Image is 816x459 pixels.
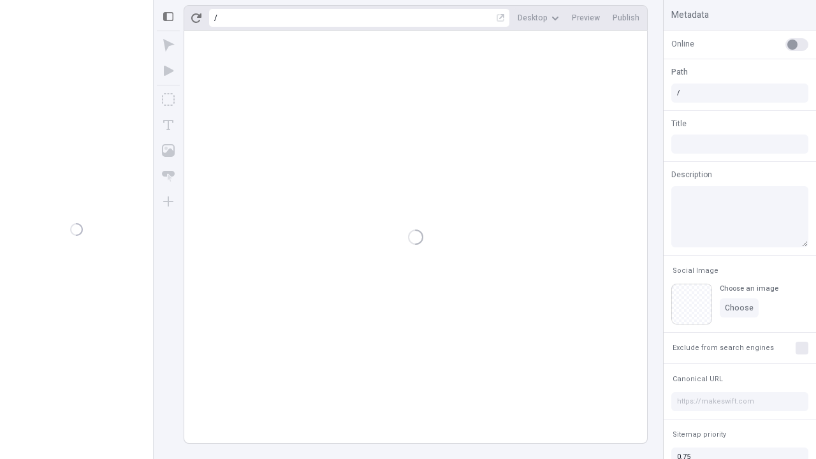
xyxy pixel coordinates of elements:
span: Desktop [518,13,548,23]
button: Text [157,113,180,136]
span: Description [671,169,712,180]
button: Desktop [513,8,564,27]
button: Publish [608,8,645,27]
button: Image [157,139,180,162]
span: Social Image [673,266,718,275]
div: / [214,13,217,23]
span: Title [671,118,687,129]
span: Canonical URL [673,374,723,384]
span: Online [671,38,694,50]
span: Choose [725,303,754,313]
button: Choose [720,298,759,317]
span: Exclude from search engines [673,343,774,353]
span: Path [671,66,688,78]
button: Exclude from search engines [670,340,776,356]
button: Social Image [670,263,721,279]
input: https://makeswift.com [671,392,808,411]
span: Publish [613,13,639,23]
button: Canonical URL [670,372,725,387]
div: Choose an image [720,284,778,293]
button: Box [157,88,180,111]
span: Preview [572,13,600,23]
button: Sitemap priority [670,427,729,442]
button: Preview [567,8,605,27]
button: Button [157,164,180,187]
span: Sitemap priority [673,430,726,439]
